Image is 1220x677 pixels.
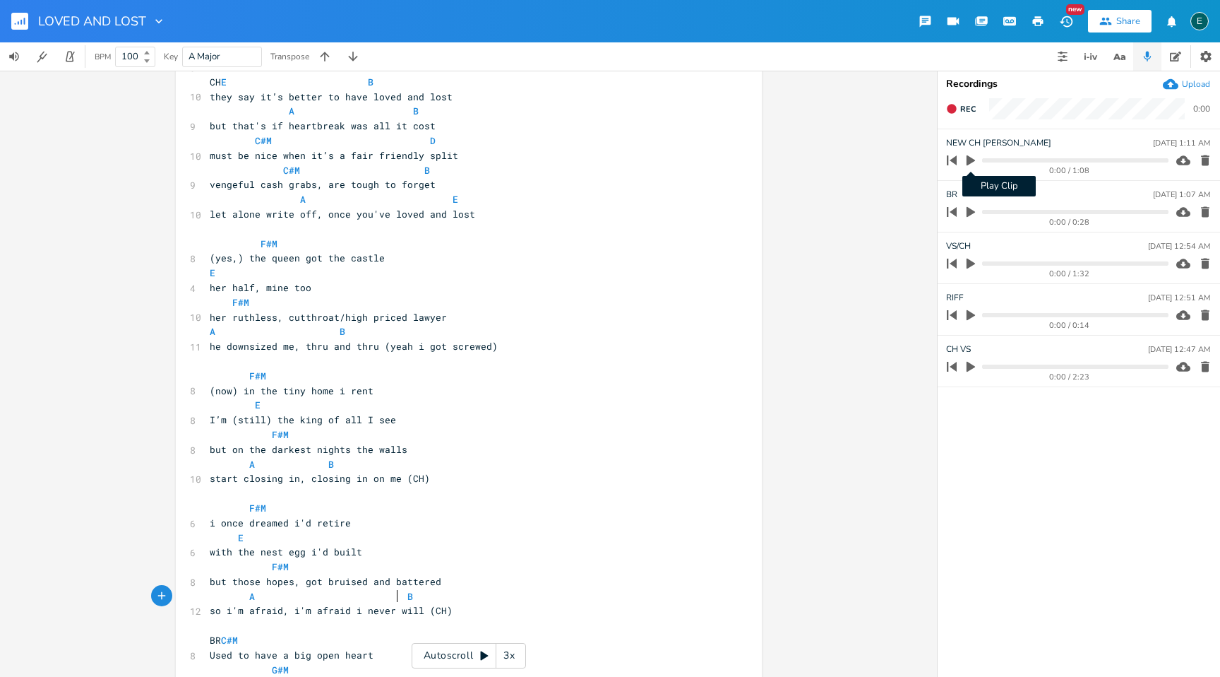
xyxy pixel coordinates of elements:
span: B [368,76,373,88]
div: 0:00 / 0:28 [971,218,1168,226]
span: B [424,164,430,177]
div: Key [164,52,178,61]
span: (yes,) the queen got the castle [210,252,385,264]
span: F#M [249,502,266,514]
div: 0:00 [1193,105,1210,113]
span: E [221,76,227,88]
div: [DATE] 1:11 AM [1153,139,1210,147]
span: RIFF [946,291,964,305]
button: Play Clip [962,149,980,172]
span: let alone write off, once you've loved and lost [210,208,475,220]
span: A [289,105,294,117]
div: Upload [1182,78,1210,90]
span: Rec [960,104,976,114]
button: Upload [1163,76,1210,92]
span: Used to have a big open heart [210,649,373,661]
span: F#M [261,237,277,250]
span: (now) in the tiny home i rent [210,384,373,397]
span: i once dreamed i'd retire [210,517,351,529]
span: I’m (still) the king of all I see [210,413,396,426]
span: so i'm afraid, i'm afraid i never will (CH) [210,604,453,617]
span: F#M [249,370,266,382]
div: Autoscroll [412,643,526,669]
div: Share [1116,15,1140,28]
div: [DATE] 12:51 AM [1148,294,1210,302]
span: BR [946,188,957,201]
div: [DATE] 12:54 AM [1148,242,1210,250]
span: they say it’s better to have loved and lost [210,90,453,103]
div: 0:00 / 1:08 [971,167,1168,175]
span: F#M [232,296,249,309]
span: F#M [272,428,289,441]
span: he downsized me, thru and thru (yeah i got screwed) [210,340,498,353]
div: 3x [496,643,522,669]
span: CH VS [946,343,971,356]
span: E [238,531,244,544]
div: Recordings [946,79,1212,89]
div: [DATE] 1:07 AM [1153,191,1210,199]
span: B [328,458,334,471]
span: must be nice when it’s a fair friendly split [210,149,458,162]
div: 0:00 / 1:32 [971,270,1168,278]
span: her half, mine too [210,281,311,294]
span: A [249,590,255,603]
button: E [1190,5,1209,37]
div: 0:00 / 2:23 [971,373,1168,381]
span: A [210,325,215,338]
div: 0:00 / 0:14 [971,322,1168,329]
span: B [407,590,413,603]
div: [DATE] 12:47 AM [1148,346,1210,353]
button: New [1052,8,1080,34]
span: F#M [272,560,289,573]
button: Rec [940,98,981,120]
span: A Major [189,50,220,63]
div: New [1066,4,1084,15]
span: C#M [255,134,272,147]
span: with the nest egg i'd built [210,546,362,558]
span: A [249,458,255,471]
span: start closing in, closing in on me (CH) [210,472,430,485]
span: VS/CH [946,240,971,253]
span: E [255,399,261,411]
button: Share [1088,10,1152,33]
span: BR [210,634,238,647]
span: D [430,134,436,147]
span: A [300,193,306,206]
span: B [413,105,419,117]
span: CH [210,76,373,88]
span: her ruthless, cutthroat/high priced lawyer [210,311,447,324]
span: E [210,266,215,279]
div: BPM [95,53,111,61]
span: NEW CH [PERSON_NAME] [946,136,1051,150]
span: C#M [221,634,238,647]
span: C#M [283,164,300,177]
span: LOVED AND LOST [38,15,146,28]
span: E [453,193,458,206]
span: but those hopes, got bruised and battered [210,575,441,588]
span: B [340,325,345,338]
span: vengeful cash grabs, are tough to forget [210,178,436,191]
span: but that's if heartbreak was all it cost [210,119,436,132]
div: edenmusic [1190,12,1209,30]
div: Transpose [270,52,309,61]
span: G#M [272,664,289,676]
span: but on the darkest nights the walls [210,443,407,456]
